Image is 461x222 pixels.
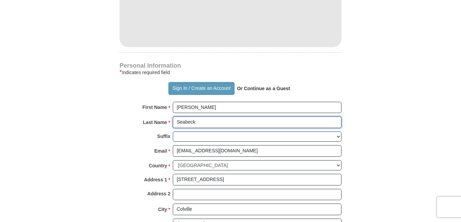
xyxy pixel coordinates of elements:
[147,189,170,198] strong: Address 2
[149,161,167,170] strong: Country
[143,117,167,127] strong: Last Name
[157,131,170,141] strong: Suffix
[168,82,234,95] button: Sign In / Create an Account
[120,68,341,77] div: Indicates required field
[158,205,167,214] strong: City
[144,175,167,184] strong: Address 1
[154,146,167,156] strong: Email
[120,63,341,68] h4: Personal Information
[142,102,167,112] strong: First Name
[237,86,290,91] strong: Or Continue as a Guest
